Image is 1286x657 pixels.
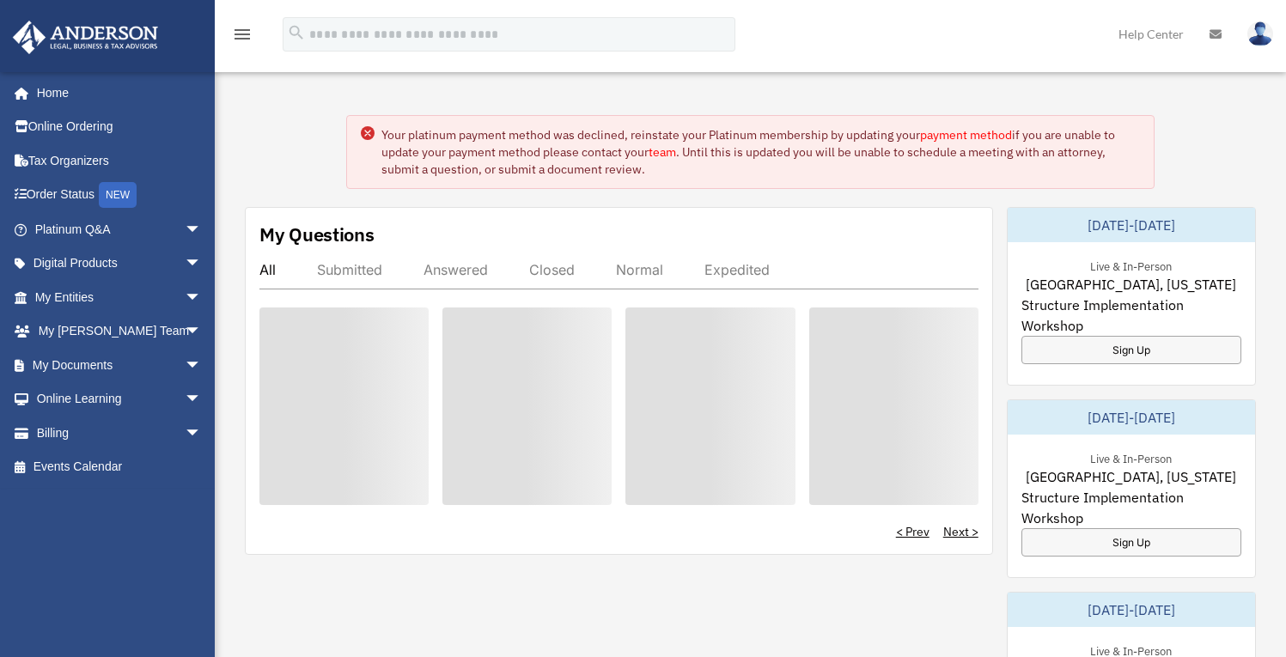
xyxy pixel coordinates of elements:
div: NEW [99,182,137,208]
div: Your platinum payment method was declined, reinstate your Platinum membership by updating your if... [381,126,1141,178]
div: My Questions [259,222,375,247]
div: Live & In-Person [1076,256,1185,274]
div: [DATE]-[DATE] [1008,400,1255,435]
a: < Prev [896,523,929,540]
div: Closed [529,261,575,278]
span: [GEOGRAPHIC_DATA], [US_STATE] [1026,466,1236,487]
a: team [649,144,676,160]
a: Next > [943,523,978,540]
div: [DATE]-[DATE] [1008,593,1255,627]
span: arrow_drop_down [185,280,219,315]
span: arrow_drop_down [185,246,219,282]
a: Events Calendar [12,450,228,484]
a: My Entitiesarrow_drop_down [12,280,228,314]
img: User Pic [1247,21,1273,46]
a: My Documentsarrow_drop_down [12,348,228,382]
a: My [PERSON_NAME] Teamarrow_drop_down [12,314,228,349]
span: arrow_drop_down [185,416,219,451]
a: Digital Productsarrow_drop_down [12,246,228,281]
div: All [259,261,276,278]
a: Billingarrow_drop_down [12,416,228,450]
span: arrow_drop_down [185,348,219,383]
a: Online Learningarrow_drop_down [12,382,228,417]
span: [GEOGRAPHIC_DATA], [US_STATE] [1026,274,1236,295]
a: Sign Up [1021,336,1241,364]
div: Expedited [704,261,770,278]
span: arrow_drop_down [185,314,219,350]
span: Structure Implementation Workshop [1021,487,1241,528]
div: Normal [616,261,663,278]
a: payment method [920,127,1012,143]
a: Platinum Q&Aarrow_drop_down [12,212,228,246]
a: Sign Up [1021,528,1241,557]
span: arrow_drop_down [185,382,219,417]
div: Live & In-Person [1076,448,1185,466]
a: Order StatusNEW [12,178,228,213]
img: Anderson Advisors Platinum Portal [8,21,163,54]
a: Online Ordering [12,110,228,144]
a: Tax Organizers [12,143,228,178]
span: Structure Implementation Workshop [1021,295,1241,336]
div: Answered [424,261,488,278]
i: search [287,23,306,42]
i: menu [232,24,253,45]
a: menu [232,30,253,45]
div: [DATE]-[DATE] [1008,208,1255,242]
a: Home [12,76,219,110]
span: arrow_drop_down [185,212,219,247]
div: Submitted [317,261,382,278]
